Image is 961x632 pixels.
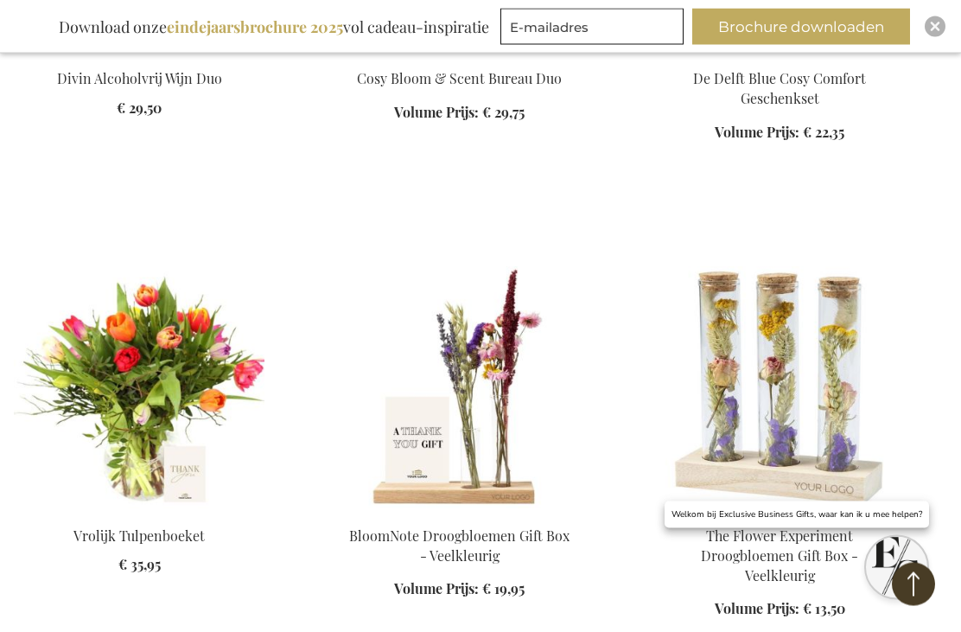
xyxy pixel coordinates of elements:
span: € 29,50 [117,99,162,118]
img: BloomNote Gift Box - Multicolor [334,267,585,509]
a: Volume Prijs: € 19,95 [394,580,525,600]
div: Close [925,16,945,37]
span: Volume Prijs: [715,124,799,142]
span: Volume Prijs: [394,580,479,598]
a: The Flower Experiment Gift Box - Multi [654,506,905,522]
span: Volume Prijs: [715,600,799,618]
div: Download onze vol cadeau-inspiratie [51,9,497,45]
a: Delft's Cosy Comfort Gift Set [654,48,905,65]
a: The Bloom & Scent Cosy Desk Duo [334,48,585,65]
span: € 19,95 [482,580,525,598]
a: The Flower Experiment Droogbloemen Gift Box - Veelkleurig [701,527,858,585]
form: marketing offers and promotions [500,9,689,50]
span: € 13,50 [803,600,845,618]
b: eindejaarsbrochure 2025 [167,16,343,37]
span: € 35,95 [118,556,161,574]
a: BloomNote Gift Box - Multicolor [334,506,585,522]
span: Volume Prijs: [394,104,479,122]
a: Volume Prijs: € 29,75 [394,104,525,124]
a: Cosy Bloom & Scent Bureau Duo [357,70,562,88]
a: Volume Prijs: € 13,50 [715,600,845,620]
img: Cheerful Tulip Flower Bouquet [14,267,264,509]
a: De Delft Blue Cosy Comfort Geschenkset [693,70,866,108]
button: Brochure downloaden [692,9,910,45]
a: Volume Prijs: € 22,35 [715,124,844,144]
span: € 29,75 [482,104,525,122]
img: The Flower Experiment Gift Box - Multi [654,267,905,509]
a: Divin Alcoholvrij Wijn Duo [57,70,222,88]
input: E-mailadres [500,9,684,45]
a: Cheerful Tulip Flower Bouquet [14,506,264,522]
img: Close [930,22,940,32]
span: € 22,35 [803,124,844,142]
a: Divin Non-Alcoholic Wine Duo [14,48,264,65]
a: BloomNote Droogbloemen Gift Box - Veelkleurig [349,527,570,565]
a: Vrolijk Tulpenboeket [73,527,205,546]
